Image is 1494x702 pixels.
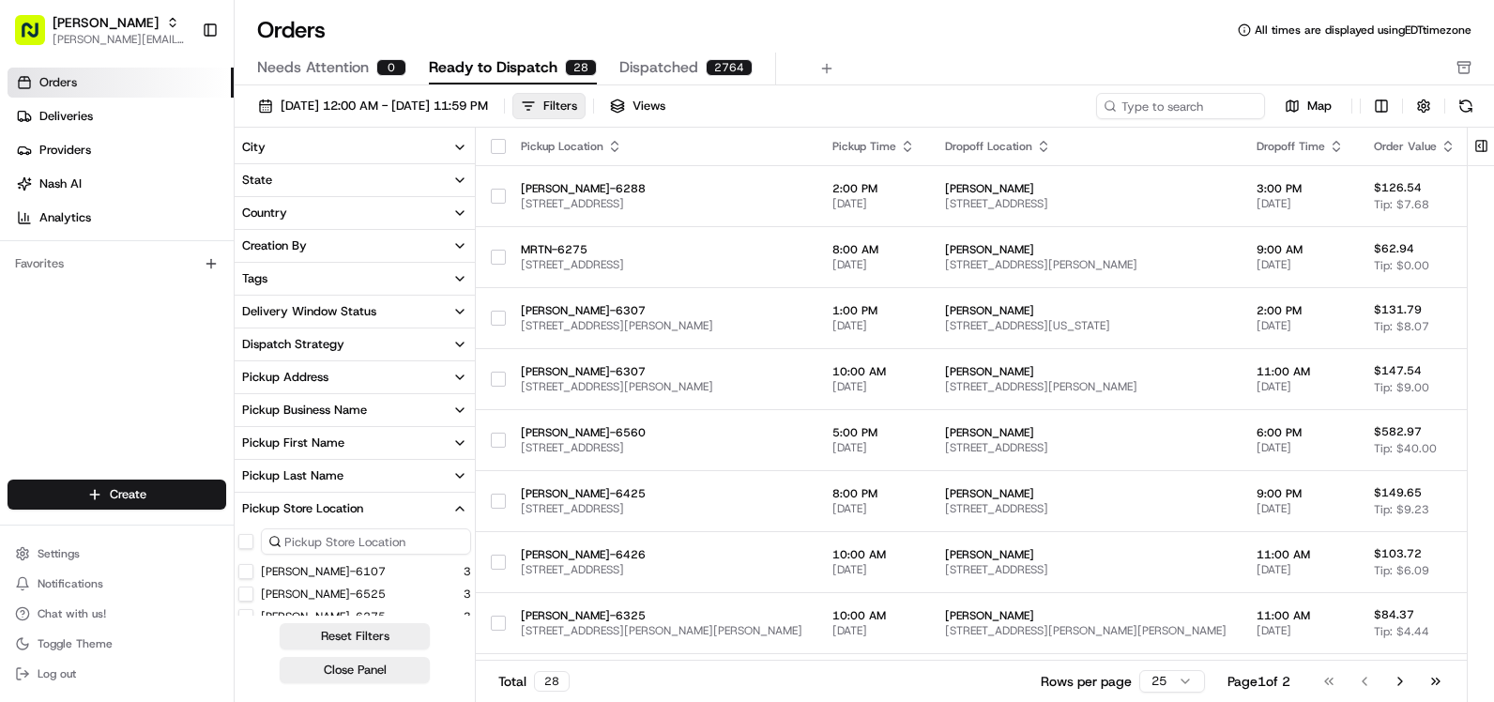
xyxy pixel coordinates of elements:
[1374,139,1456,154] div: Order Value
[521,486,802,501] span: [PERSON_NAME]-6425
[832,440,915,455] span: [DATE]
[8,135,234,165] a: Providers
[521,425,802,440] span: [PERSON_NAME]-6560
[38,576,103,591] span: Notifications
[832,303,915,318] span: 1:00 PM
[534,671,570,692] div: 28
[945,318,1227,333] span: [STREET_ADDRESS][US_STATE]
[8,203,234,233] a: Analytics
[38,666,76,681] span: Log out
[261,587,386,602] label: [PERSON_NAME]-6525
[280,623,430,649] button: Reset Filters
[235,164,475,196] button: State
[235,197,475,229] button: Country
[8,571,226,597] button: Notifications
[38,606,106,621] span: Chat with us!
[8,249,226,279] div: Favorites
[832,608,915,623] span: 10:00 AM
[945,440,1227,455] span: [STREET_ADDRESS]
[945,486,1227,501] span: [PERSON_NAME]
[945,623,1227,638] span: [STREET_ADDRESS][PERSON_NAME][PERSON_NAME]
[242,467,343,484] div: Pickup Last Name
[945,547,1227,562] span: [PERSON_NAME]
[521,379,802,394] span: [STREET_ADDRESS][PERSON_NAME]
[1374,624,1429,639] span: Tip: $4.44
[8,169,234,199] a: Nash AI
[521,242,802,257] span: MRTN-6275
[1041,672,1132,691] p: Rows per page
[242,237,307,254] div: Creation By
[39,108,93,125] span: Deliveries
[1257,486,1344,501] span: 9:00 PM
[39,175,82,192] span: Nash AI
[1257,440,1344,455] span: [DATE]
[565,59,597,76] div: 28
[521,364,802,379] span: [PERSON_NAME]-6307
[8,8,194,53] button: [PERSON_NAME][PERSON_NAME][EMAIL_ADDRESS][PERSON_NAME][DOMAIN_NAME]
[53,32,187,47] button: [PERSON_NAME][EMAIL_ADDRESS][PERSON_NAME][DOMAIN_NAME]
[633,98,665,114] span: Views
[832,501,915,516] span: [DATE]
[1273,95,1344,117] button: Map
[1374,424,1422,439] span: $582.97
[464,609,471,624] span: 3
[242,303,376,320] div: Delivery Window Status
[8,480,226,510] button: Create
[1374,607,1414,622] span: $84.37
[1255,23,1471,38] span: All times are displayed using EDT timezone
[110,486,146,503] span: Create
[945,139,1227,154] div: Dropoff Location
[1374,319,1429,334] span: Tip: $8.07
[235,296,475,328] button: Delivery Window Status
[543,98,577,114] div: Filters
[1307,98,1332,114] span: Map
[706,59,753,76] div: 2764
[521,303,802,318] span: [PERSON_NAME]-6307
[1374,258,1429,273] span: Tip: $0.00
[235,394,475,426] button: Pickup Business Name
[1374,441,1437,456] span: Tip: $40.00
[242,435,344,451] div: Pickup First Name
[1257,364,1344,379] span: 11:00 AM
[1374,485,1422,500] span: $149.65
[945,379,1227,394] span: [STREET_ADDRESS][PERSON_NAME]
[39,142,91,159] span: Providers
[1374,302,1422,317] span: $131.79
[1257,318,1344,333] span: [DATE]
[1257,181,1344,196] span: 3:00 PM
[1257,242,1344,257] span: 9:00 AM
[1453,93,1479,119] button: Refresh
[1257,608,1344,623] span: 11:00 AM
[832,196,915,211] span: [DATE]
[945,242,1227,257] span: [PERSON_NAME]
[521,440,802,455] span: [STREET_ADDRESS]
[38,636,113,651] span: Toggle Theme
[945,608,1227,623] span: [PERSON_NAME]
[521,257,802,272] span: [STREET_ADDRESS]
[242,270,267,287] div: Tags
[242,139,266,156] div: City
[1096,93,1265,119] input: Type to search
[521,623,802,638] span: [STREET_ADDRESS][PERSON_NAME][PERSON_NAME]
[1374,380,1429,395] span: Tip: $9.00
[429,56,557,79] span: Ready to Dispatch
[257,15,326,45] h1: Orders
[1374,241,1414,256] span: $62.94
[832,139,915,154] div: Pickup Time
[1374,502,1429,517] span: Tip: $9.23
[832,623,915,638] span: [DATE]
[8,68,234,98] a: Orders
[521,318,802,333] span: [STREET_ADDRESS][PERSON_NAME]
[832,425,915,440] span: 5:00 PM
[280,657,430,683] button: Close Panel
[602,93,674,119] button: Views
[242,402,367,419] div: Pickup Business Name
[945,257,1227,272] span: [STREET_ADDRESS][PERSON_NAME]
[832,242,915,257] span: 8:00 AM
[1257,139,1344,154] div: Dropoff Time
[53,13,159,32] span: [PERSON_NAME]
[242,336,344,353] div: Dispatch Strategy
[235,263,475,295] button: Tags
